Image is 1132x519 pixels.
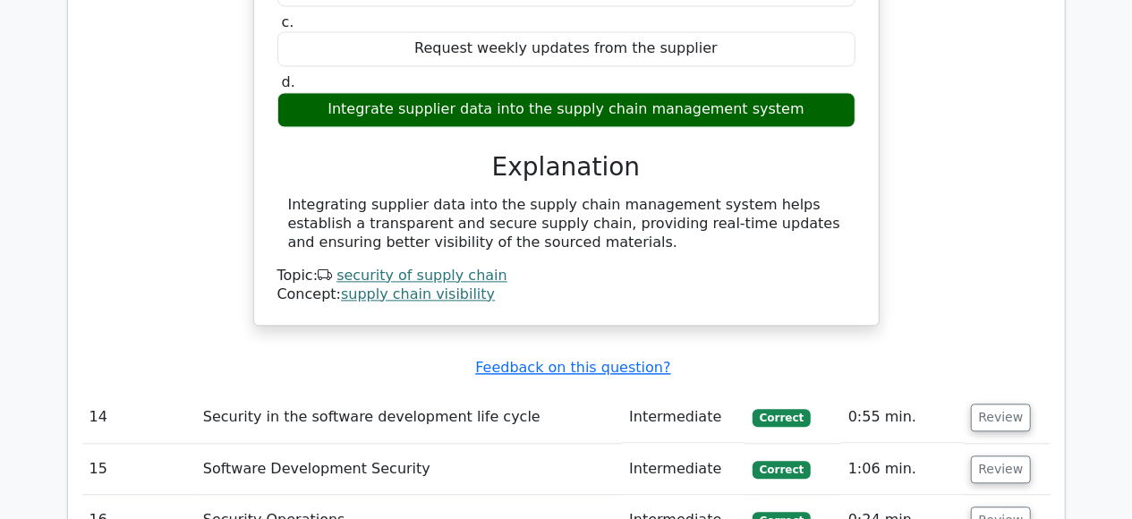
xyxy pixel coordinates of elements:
[277,93,855,128] div: Integrate supplier data into the supply chain management system
[841,393,964,444] td: 0:55 min.
[841,445,964,496] td: 1:06 min.
[475,360,670,377] a: Feedback on this question?
[82,445,196,496] td: 15
[277,286,855,305] div: Concept:
[277,32,855,67] div: Request weekly updates from the supplier
[82,393,196,444] td: 14
[753,462,811,480] span: Correct
[282,14,294,31] span: c.
[336,268,507,285] a: security of supply chain
[971,456,1032,484] button: Review
[971,404,1032,432] button: Review
[196,445,622,496] td: Software Development Security
[277,268,855,286] div: Topic:
[196,393,622,444] td: Security in the software development life cycle
[282,74,295,91] span: d.
[288,153,845,183] h3: Explanation
[341,286,495,303] a: supply chain visibility
[622,445,745,496] td: Intermediate
[753,410,811,428] span: Correct
[622,393,745,444] td: Intermediate
[288,197,845,252] div: Integrating supplier data into the supply chain management system helps establish a transparent a...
